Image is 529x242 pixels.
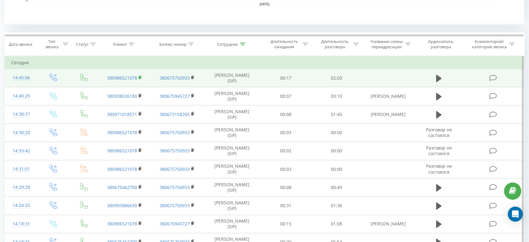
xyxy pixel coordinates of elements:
a: 380986521078 [107,129,137,135]
div: Клиент [113,42,127,47]
div: Сотрудник [217,42,238,47]
td: 00:31 [260,197,311,215]
div: Бизнес номер [159,42,187,47]
a: 380986521078 [107,75,137,81]
a: 380675750933 [160,148,190,154]
td: 01:36 [311,197,362,215]
td: 00:00 [311,160,362,178]
td: [PERSON_NAME] [362,215,414,233]
div: 14:29:28 [11,181,31,193]
div: Название схемы переадресации [370,39,403,50]
td: 00:08 [260,105,311,124]
div: Тип звонка [43,39,61,50]
text: [DATE] [259,3,270,6]
a: 380986521078 [107,148,137,154]
td: [PERSON_NAME] (SIP) [203,69,260,87]
a: 380673158205 [160,111,190,117]
div: 14:31:01 [11,163,31,175]
td: Сегодня [5,56,524,69]
td: 00:00 [311,142,362,160]
div: 14:24:25 [11,199,31,212]
a: 380675750933 [160,129,190,135]
td: [PERSON_NAME] [362,87,414,105]
td: [PERSON_NAME] [362,105,414,124]
td: [PERSON_NAME] (SIP) [203,197,260,215]
div: Длительность ожидания [267,39,301,50]
div: 14:40:29 [11,90,31,102]
td: 00:15 [260,215,311,233]
span: Разговор не состоялся [426,145,452,156]
td: 00:00 [311,124,362,142]
div: Дата звонка [9,42,32,47]
td: [PERSON_NAME] (SIP) [203,178,260,197]
td: [PERSON_NAME] (SIP) [203,105,260,124]
td: 00:03 [260,160,311,178]
div: 14:18:31 [11,218,31,230]
div: Аудиозапись разговора [421,39,461,50]
a: 380675750933 [160,166,190,172]
div: 14:33:42 [11,145,31,157]
td: 00:07 [260,87,311,105]
td: [PERSON_NAME] (SIP) [203,124,260,142]
a: 380986521078 [107,221,137,227]
td: 00:03 [260,124,311,142]
td: 01:08 [311,215,362,233]
a: 380971018571 [107,111,137,117]
div: 14:38:37 [11,108,31,120]
span: Разговор не состоялся [426,163,452,175]
a: 380938026180 [107,93,137,99]
a: 380675462700 [107,184,137,190]
td: 02:03 [311,69,362,87]
div: Комментарий/категория звонка [471,39,507,50]
span: Разговор не состоялся [426,127,452,138]
a: 380675750933 [160,203,190,208]
td: 00:49 [311,178,362,197]
div: Статус [76,42,89,47]
div: Длительность разговора [318,39,352,50]
a: 380675750933 [160,184,190,190]
td: 01:45 [311,105,362,124]
td: 00:08 [260,178,311,197]
div: Open Intercom Messenger [508,207,523,222]
a: 380675945727 [160,221,190,227]
a: 380993886630 [107,203,137,208]
a: 380675945727 [160,93,190,99]
td: 03:10 [311,87,362,105]
td: [PERSON_NAME] (SIP) [203,87,260,105]
td: 00:02 [260,142,311,160]
td: [PERSON_NAME] (SIP) [203,142,260,160]
td: [PERSON_NAME] (SIP) [203,160,260,178]
div: 14:45:06 [11,72,31,84]
td: 00:17 [260,69,311,87]
td: [PERSON_NAME] (SIP) [203,215,260,233]
div: 14:38:20 [11,127,31,139]
a: 380986521078 [107,166,137,172]
a: 380675750933 [160,75,190,81]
